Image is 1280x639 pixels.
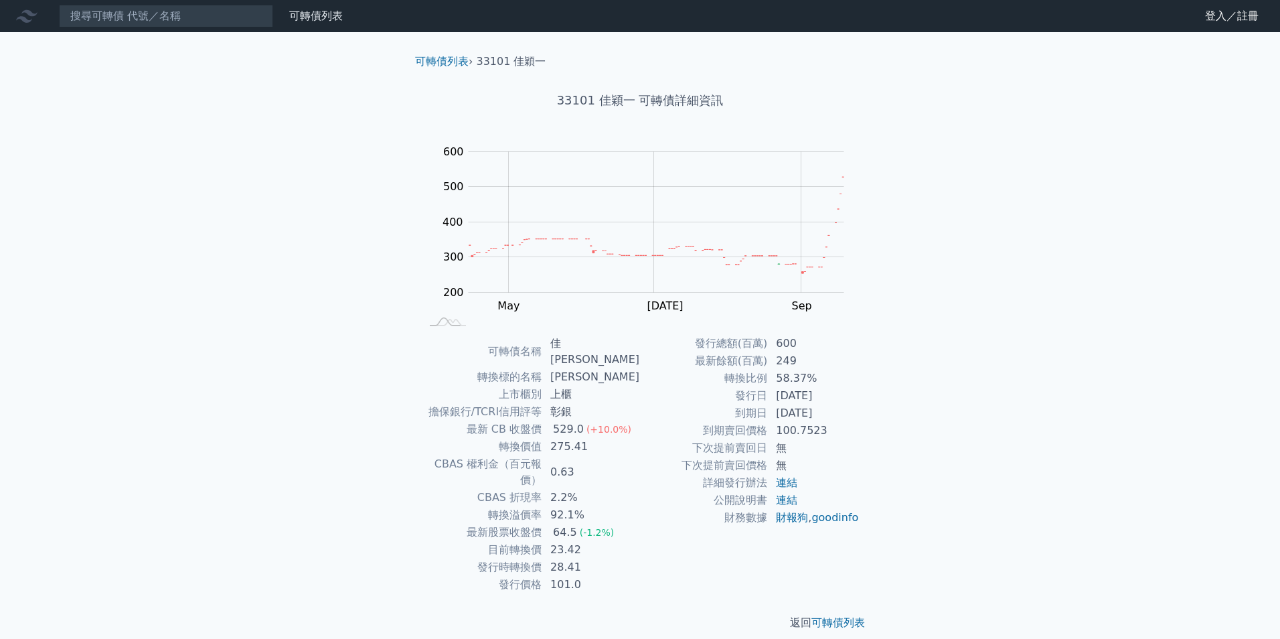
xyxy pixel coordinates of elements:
td: 23.42 [542,541,640,559]
td: 58.37% [768,370,860,387]
td: 最新股票收盤價 [420,524,542,541]
td: 轉換標的名稱 [420,368,542,386]
td: CBAS 權利金（百元報價） [420,455,542,489]
td: 下次提前賣回價格 [640,457,768,474]
a: 可轉債列表 [811,616,865,629]
td: 最新 CB 收盤價 [420,421,542,438]
tspan: [DATE] [647,299,683,312]
td: 轉換溢價率 [420,506,542,524]
td: 無 [768,439,860,457]
span: (-1.2%) [580,527,615,538]
div: 529.0 [550,421,586,437]
td: 佳[PERSON_NAME] [542,335,640,368]
a: 連結 [776,476,797,489]
h1: 33101 佳穎一 可轉債詳細資訊 [404,91,876,110]
td: 600 [768,335,860,352]
td: 上櫃 [542,386,640,403]
td: 擔保銀行/TCRI信用評等 [420,403,542,421]
tspan: 400 [443,216,463,228]
td: 轉換價值 [420,438,542,455]
td: 92.1% [542,506,640,524]
tspan: 500 [443,180,464,193]
li: 33101 佳穎一 [477,54,546,70]
td: 公開說明書 [640,492,768,509]
a: 連結 [776,494,797,506]
span: (+10.0%) [586,424,631,435]
a: 可轉債列表 [289,9,343,22]
td: 100.7523 [768,422,860,439]
td: [DATE] [768,405,860,422]
td: 上市櫃別 [420,386,542,403]
a: 財報狗 [776,511,808,524]
input: 搜尋可轉債 代號／名稱 [59,5,273,27]
tspan: May [497,299,519,312]
a: goodinfo [811,511,858,524]
td: [PERSON_NAME] [542,368,640,386]
div: 64.5 [550,524,580,541]
td: 發行價格 [420,576,542,593]
td: 275.41 [542,438,640,455]
td: 28.41 [542,559,640,576]
li: › [415,54,473,70]
td: 發行時轉換價 [420,559,542,576]
td: 發行日 [640,387,768,405]
td: 2.2% [542,489,640,506]
tspan: Sep [792,299,812,312]
tspan: 300 [443,251,464,263]
a: 可轉債列表 [415,55,469,68]
tspan: 600 [443,145,464,158]
td: 下次提前賣回日 [640,439,768,457]
td: [DATE] [768,387,860,405]
td: CBAS 折現率 [420,489,542,506]
a: 登入／註冊 [1194,5,1269,27]
td: 可轉債名稱 [420,335,542,368]
td: , [768,509,860,526]
td: 最新餘額(百萬) [640,352,768,370]
td: 財務數據 [640,509,768,526]
td: 到期賣回價格 [640,422,768,439]
td: 249 [768,352,860,370]
td: 101.0 [542,576,640,593]
td: 詳細發行辦法 [640,474,768,492]
td: 無 [768,457,860,474]
p: 返回 [404,615,876,631]
td: 到期日 [640,405,768,422]
td: 目前轉換價 [420,541,542,559]
td: 0.63 [542,455,640,489]
td: 發行總額(百萬) [640,335,768,352]
g: Chart [436,145,864,340]
td: 彰銀 [542,403,640,421]
tspan: 200 [443,286,464,299]
td: 轉換比例 [640,370,768,387]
